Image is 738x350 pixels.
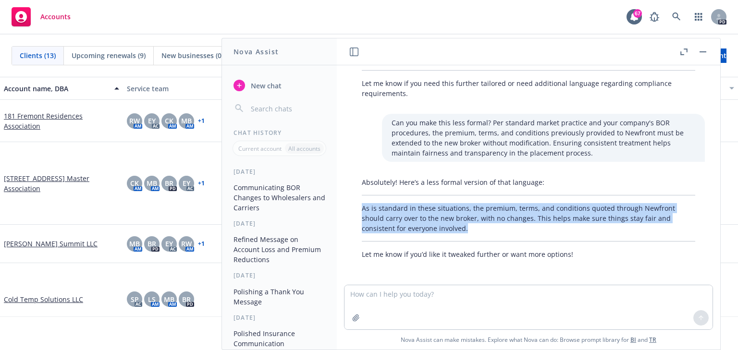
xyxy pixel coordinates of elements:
[198,118,205,124] a: + 1
[147,178,157,188] span: MB
[222,271,337,279] div: [DATE]
[4,111,119,131] a: 181 Fremont Residences Association
[165,116,173,126] span: CK
[130,178,139,188] span: CK
[234,47,279,57] h1: Nova Assist
[230,231,329,267] button: Refined Message on Account Loss and Premium Reductions
[362,249,695,259] p: Let me know if you’d like it tweaked further or want more options!
[129,239,140,249] span: MB
[362,203,695,233] p: As is standard in these situations, the premium, terms, and conditions quoted through Newfront sh...
[183,178,190,188] span: EY
[633,9,642,18] div: 67
[4,294,83,304] a: Cold Temp Solutions LLC
[148,116,156,126] span: EY
[249,102,325,115] input: Search chats
[689,7,708,26] a: Switch app
[4,84,109,94] div: Account name, DBA
[8,3,74,30] a: Accounts
[4,239,98,249] a: [PERSON_NAME] Summit LLC
[198,181,205,186] a: + 1
[667,7,686,26] a: Search
[222,168,337,176] div: [DATE]
[129,116,140,126] span: RW
[127,84,242,94] div: Service team
[20,50,56,60] span: Clients (13)
[123,77,246,100] button: Service team
[649,336,656,344] a: TR
[198,241,205,247] a: + 1
[249,81,282,91] span: New chat
[288,145,320,153] p: All accounts
[230,77,329,94] button: New chat
[392,118,695,158] p: Can you make this less formal? Per standard market practice and your company's BOR procedures, th...
[72,50,146,60] span: Upcoming renewals (9)
[4,173,119,193] a: [STREET_ADDRESS] Master Association
[148,294,156,304] span: LS
[164,294,174,304] span: MB
[645,7,664,26] a: Report a Bug
[181,239,192,249] span: RW
[165,178,173,188] span: BR
[222,129,337,137] div: Chat History
[222,219,337,228] div: [DATE]
[165,239,173,249] span: EY
[148,239,156,249] span: BR
[230,284,329,310] button: Polishing a Thank You Message
[161,50,223,60] span: New businesses (0)
[182,294,191,304] span: BR
[230,180,329,216] button: Communicating BOR Changes to Wholesalers and Carriers
[630,336,636,344] a: BI
[40,13,71,21] span: Accounts
[131,294,139,304] span: SP
[238,145,282,153] p: Current account
[181,116,192,126] span: MB
[222,314,337,322] div: [DATE]
[362,177,695,187] p: Absolutely! Here’s a less formal version of that language:
[341,330,716,350] span: Nova Assist can make mistakes. Explore what Nova can do: Browse prompt library for and
[362,78,695,98] p: Let me know if you need this further tailored or need additional language regarding compliance re...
